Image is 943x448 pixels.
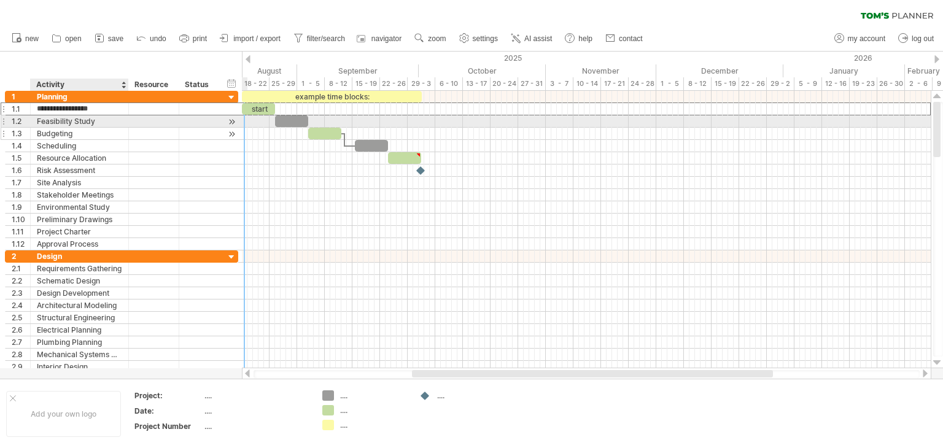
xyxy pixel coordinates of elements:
[325,77,352,90] div: 8 - 12
[297,64,419,77] div: September 2025
[12,263,30,274] div: 2.1
[290,31,349,47] a: filter/search
[133,31,170,47] a: undo
[37,324,122,336] div: Electrical Planning
[242,77,270,90] div: 18 - 22
[905,77,933,90] div: 2 - 6
[134,406,202,416] div: Date:
[37,263,122,274] div: Requirements Gathering
[37,361,122,373] div: Interior Design
[463,77,491,90] div: 13 - 17
[428,34,446,43] span: zoom
[12,189,30,201] div: 1.8
[37,91,122,102] div: Planning
[473,34,498,43] span: settings
[9,31,42,47] a: new
[573,77,601,90] div: 10 - 14
[12,299,30,311] div: 2.4
[37,177,122,188] div: Site Analysis
[134,79,172,91] div: Resource
[12,312,30,323] div: 2.5
[150,34,166,43] span: undo
[12,336,30,348] div: 2.7
[37,115,122,127] div: Feasibility Study
[6,391,121,437] div: Add your own logo
[739,77,767,90] div: 22 - 26
[12,287,30,299] div: 2.3
[233,34,281,43] span: import / export
[419,64,546,77] div: October 2025
[134,390,202,401] div: Project:
[435,77,463,90] div: 6 - 10
[518,77,546,90] div: 27 - 31
[712,77,739,90] div: 15 - 19
[340,405,407,415] div: ....
[831,31,889,47] a: my account
[355,31,405,47] a: navigator
[12,324,30,336] div: 2.6
[767,77,794,90] div: 29 - 2
[12,164,30,176] div: 1.6
[546,64,656,77] div: November 2025
[297,77,325,90] div: 1 - 5
[850,77,877,90] div: 19 - 23
[508,31,556,47] a: AI assist
[456,31,502,47] a: settings
[524,34,552,43] span: AI assist
[408,77,435,90] div: 29 - 3
[134,421,202,431] div: Project Number
[37,152,122,164] div: Resource Allocation
[912,34,934,43] span: log out
[36,79,122,91] div: Activity
[877,77,905,90] div: 26 - 30
[12,140,30,152] div: 1.4
[37,336,122,348] div: Plumbing Planning
[822,77,850,90] div: 12 - 16
[656,77,684,90] div: 1 - 5
[204,421,308,431] div: ....
[91,31,127,47] a: save
[37,189,122,201] div: Stakeholder Meetings
[629,77,656,90] div: 24 - 28
[25,34,39,43] span: new
[602,31,646,47] a: contact
[601,77,629,90] div: 17 - 21
[562,31,596,47] a: help
[37,287,122,299] div: Design Development
[12,201,30,213] div: 1.9
[12,361,30,373] div: 2.9
[340,390,407,401] div: ....
[12,128,30,139] div: 1.3
[684,77,712,90] div: 8 - 12
[12,349,30,360] div: 2.8
[217,31,284,47] a: import / export
[437,390,504,401] div: ....
[783,64,905,77] div: January 2026
[37,226,122,238] div: Project Charter
[12,275,30,287] div: 2.2
[226,115,238,128] div: scroll to activity
[12,177,30,188] div: 1.7
[193,34,207,43] span: print
[12,115,30,127] div: 1.2
[270,77,297,90] div: 25 - 29
[37,299,122,311] div: Architectural Modeling
[340,420,407,430] div: ....
[37,128,122,139] div: Budgeting
[12,238,30,250] div: 1.12
[37,214,122,225] div: Preliminary Drawings
[307,34,345,43] span: filter/search
[108,34,123,43] span: save
[619,34,643,43] span: contact
[37,238,122,250] div: Approval Process
[12,152,30,164] div: 1.5
[37,250,122,262] div: Design
[242,91,422,102] div: example time blocks:
[578,34,592,43] span: help
[242,103,275,115] div: start
[794,77,822,90] div: 5 - 9
[37,140,122,152] div: Scheduling
[12,214,30,225] div: 1.10
[546,77,573,90] div: 3 - 7
[37,201,122,213] div: Environmental Study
